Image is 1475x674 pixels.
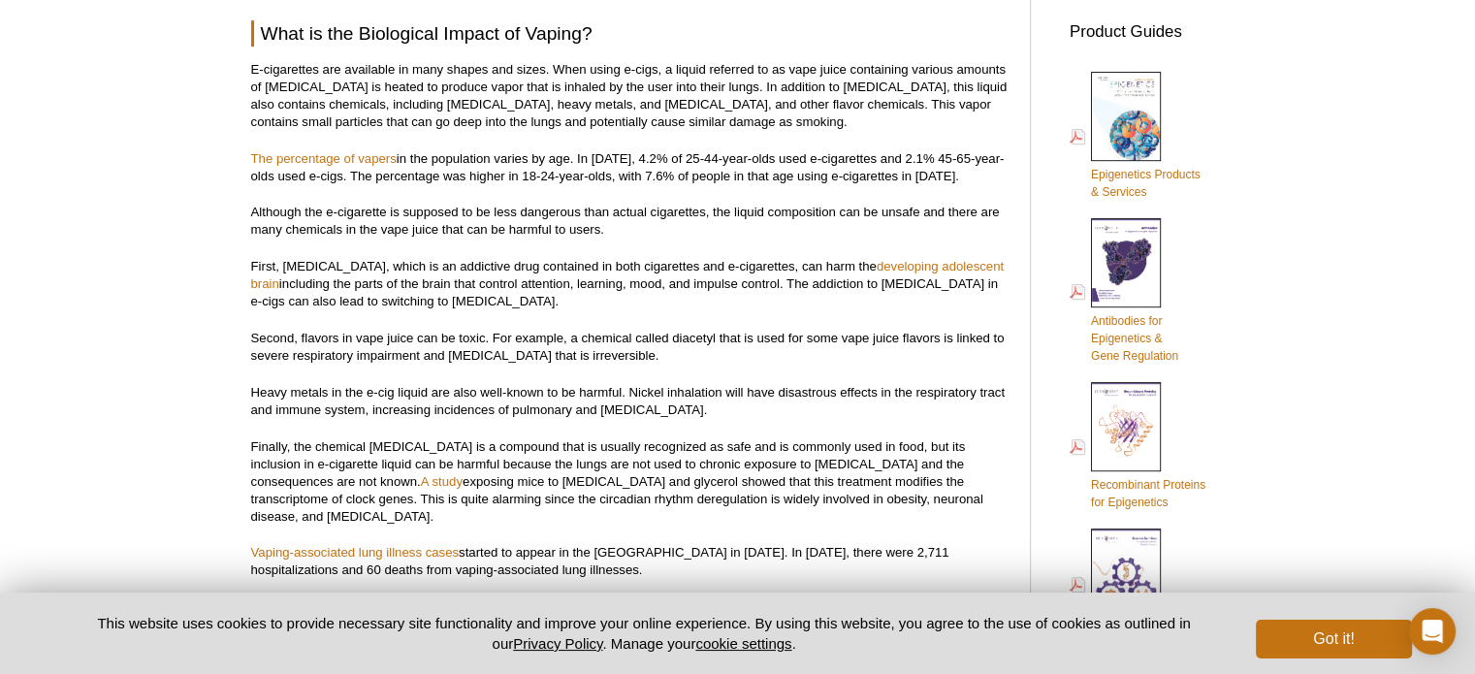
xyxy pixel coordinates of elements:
a: Recombinant Proteinsfor Epigenetics [1070,380,1205,513]
a: Antibodies forEpigenetics &Gene Regulation [1070,216,1178,367]
a: A study [421,474,463,489]
p: This website uses cookies to provide necessary site functionality and improve your online experie... [64,613,1225,654]
img: Epi_brochure_140604_cover_web_70x200 [1091,72,1161,161]
p: Finally, the chemical [MEDICAL_DATA] is a compound that is usually recognized as safe and is comm... [251,438,1010,526]
button: cookie settings [695,635,791,652]
a: Vaping-associated lung illness cases [251,545,460,560]
a: The percentage of vapers [251,151,397,166]
img: Abs_epi_2015_cover_web_70x200 [1091,218,1161,307]
button: Got it! [1256,620,1411,658]
p: Second, flavors in vape juice can be toxic. For example, a chemical called diacetyl that is used ... [251,330,1010,365]
p: in the population varies by age. In [DATE], 4.2% of 25-44-year-olds used e-cigarettes and 2.1% 45... [251,150,1010,185]
a: Epigenetics Products& Services [1070,70,1201,203]
p: First, [MEDICAL_DATA], which is an addictive drug contained in both cigarettes and e-cigarettes, ... [251,258,1010,310]
p: Although the e-cigarette is supposed to be less dangerous than actual cigarettes, the liquid comp... [251,204,1010,239]
h2: What is the Biological Impact of Vaping? [251,20,1010,47]
span: Epigenetics Products & Services [1091,168,1201,199]
img: Custom_Services_cover [1091,529,1161,618]
p: E-cigarettes are available in many shapes and sizes. When using e-cigs, a liquid referred to as v... [251,61,1010,131]
a: Privacy Policy [513,635,602,652]
a: Custom Services [1070,527,1179,642]
span: Recombinant Proteins for Epigenetics [1091,478,1205,509]
p: Heavy metals in the e-cig liquid are also well-known to be harmful. Nickel inhalation will have d... [251,384,1010,419]
p: started to appear in the [GEOGRAPHIC_DATA] in [DATE]. In [DATE], there were 2,711 hospitalization... [251,544,1010,579]
span: Antibodies for Epigenetics & Gene Regulation [1091,314,1178,363]
h3: Product Guides [1070,13,1225,41]
div: Open Intercom Messenger [1409,608,1456,655]
img: Rec_prots_140604_cover_web_70x200 [1091,382,1161,471]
